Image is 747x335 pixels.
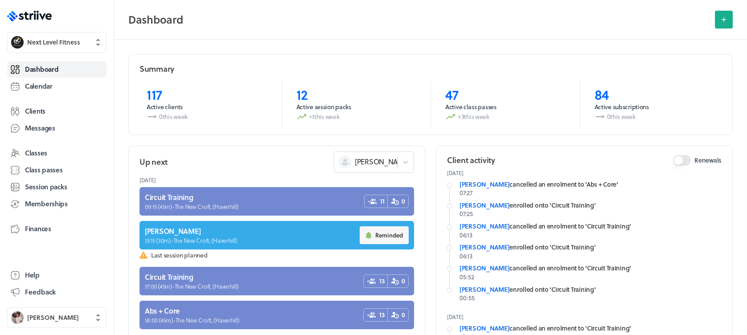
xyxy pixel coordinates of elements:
[151,251,414,260] span: Last session planned
[25,224,51,233] span: Finances
[27,38,80,47] span: Next Level Fitness
[7,179,107,195] a: Session packs
[7,32,107,53] button: Next Level FitnessNext Level Fitness
[673,155,691,166] button: Renewals
[25,182,67,192] span: Session packs
[595,102,715,111] p: Active subscriptions
[460,285,509,294] a: [PERSON_NAME]
[460,231,722,240] p: 06:13
[25,287,56,297] span: Feedback
[460,242,509,252] a: [PERSON_NAME]
[445,86,566,102] p: 47
[7,120,107,136] a: Messages
[380,197,384,206] span: 11
[375,231,403,239] span: Reminded
[460,252,722,261] p: 06:13
[7,284,107,300] button: Feedback
[402,310,405,319] span: 0
[140,173,414,187] header: [DATE]
[580,81,729,127] a: 84Active subscriptions0this week
[460,201,722,210] div: enrolled onto 'Circuit Training'
[11,36,24,49] img: Next Level Fitness
[460,222,722,231] div: cancelled an enrolment to 'Circuit Training'
[147,86,267,102] p: 117
[460,209,722,218] p: 07:25
[460,221,509,231] a: [PERSON_NAME]
[282,81,431,127] a: 12Active session packs+1this week
[7,61,107,78] a: Dashboard
[447,313,722,320] p: [DATE]
[25,65,58,74] span: Dashboard
[7,162,107,178] a: Class passes
[147,102,267,111] p: Active clients
[460,273,722,282] p: 05:52
[379,310,384,319] span: 13
[460,180,509,189] a: [PERSON_NAME]
[140,156,168,167] h2: Up next
[11,311,24,324] img: Ben Robinson
[402,197,405,206] span: 0
[460,263,509,273] a: [PERSON_NAME]
[25,165,63,175] span: Class passes
[25,270,40,280] span: Help
[447,155,495,166] h2: Client activity
[7,103,107,119] a: Clients
[447,169,722,176] p: [DATE]
[595,111,715,122] p: 0 this week
[7,78,107,94] a: Calendar
[460,200,509,210] a: [PERSON_NAME]
[460,294,722,302] p: 00:55
[445,102,566,111] p: Active class passes
[25,199,68,208] span: Memberships
[296,102,417,111] p: Active session packs
[460,188,722,197] p: 07:27
[460,285,722,294] div: enrolled onto 'Circuit Training'
[7,267,107,283] a: Help
[7,145,107,161] a: Classes
[460,243,722,252] div: enrolled onto 'Circuit Training'
[445,111,566,122] p: +3 this week
[460,324,722,333] div: cancelled an enrolment to 'Circuit Training'
[25,82,53,91] span: Calendar
[7,196,107,212] a: Memberships
[128,11,710,29] h2: Dashboard
[296,111,417,122] p: +1 this week
[7,307,107,328] button: Ben Robinson[PERSON_NAME]
[147,111,267,122] p: 0 this week
[140,63,174,74] h2: Summary
[27,313,79,322] span: [PERSON_NAME]
[25,148,47,158] span: Classes
[132,81,282,127] a: 117Active clients0this week
[460,180,722,189] div: cancelled an enrolment to 'Abs + Core'
[379,277,384,286] span: 13
[694,156,722,165] span: Renewals
[25,106,45,116] span: Clients
[296,86,417,102] p: 12
[402,277,405,286] span: 0
[7,221,107,237] a: Finances
[595,86,715,102] p: 84
[721,309,743,331] iframe: gist-messenger-bubble-iframe
[25,123,55,133] span: Messages
[460,264,722,273] div: cancelled an enrolment to 'Circuit Training'
[355,157,410,167] span: [PERSON_NAME]
[460,323,509,333] a: [PERSON_NAME]
[431,81,580,127] a: 47Active class passes+3this week
[360,226,409,244] button: Reminded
